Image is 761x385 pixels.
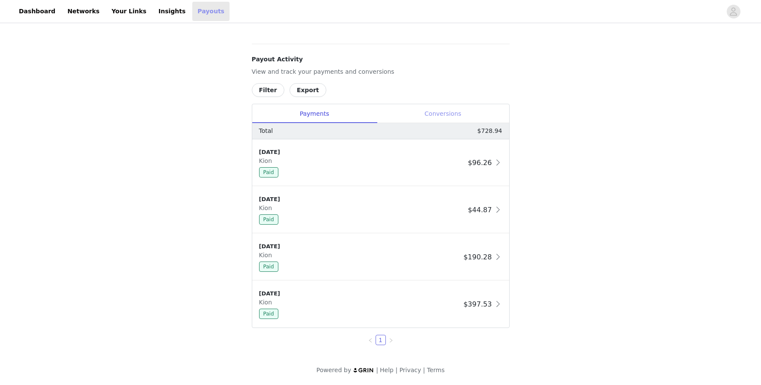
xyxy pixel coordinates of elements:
a: Help [380,367,394,373]
span: $96.26 [468,159,492,167]
div: Payments [252,104,377,123]
i: icon: left [368,338,373,343]
div: avatar [729,5,737,18]
a: Privacy [400,367,421,373]
img: logo [353,367,374,373]
div: clickable-list-item [252,139,509,186]
a: Your Links [106,2,152,21]
span: | [395,367,397,373]
li: Next Page [386,335,396,345]
a: 1 [376,335,385,345]
span: $190.28 [463,253,492,261]
div: [DATE] [259,242,460,251]
div: [DATE] [259,195,465,204]
span: $44.87 [468,206,492,214]
span: | [423,367,425,373]
span: Kion [259,157,276,164]
div: clickable-list-item [252,186,509,234]
span: Kion [259,205,276,211]
a: Networks [62,2,104,21]
span: Powered by [316,367,351,373]
span: Paid [259,167,278,177]
span: | [376,367,378,373]
a: Terms [427,367,445,373]
p: View and track your payments and conversions [252,67,510,76]
span: Kion [259,299,276,306]
div: Conversions [377,104,509,123]
a: Insights [153,2,191,21]
span: Kion [259,252,276,259]
span: Paid [259,309,278,319]
a: Payouts [192,2,230,21]
i: icon: right [388,338,394,343]
li: 1 [376,335,386,345]
h4: Payout Activity [252,55,510,64]
div: [DATE] [259,148,465,156]
p: $728.94 [477,126,502,135]
div: clickable-list-item [252,281,509,328]
div: [DATE] [259,289,460,298]
div: clickable-list-item [252,234,509,281]
button: Export [289,83,326,97]
a: Dashboard [14,2,60,21]
li: Previous Page [365,335,376,345]
p: Total [259,126,273,135]
span: Paid [259,262,278,272]
span: Paid [259,214,278,225]
span: $397.53 [463,300,492,308]
button: Filter [252,83,284,97]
